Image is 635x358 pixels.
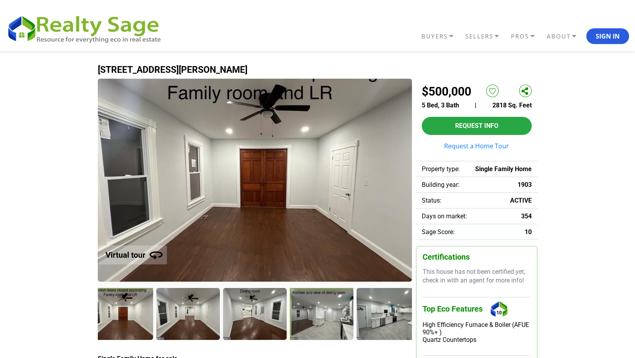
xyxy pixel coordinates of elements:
[509,30,545,43] a: PROS
[422,117,532,135] button: Request Info
[525,228,532,236] span: 10
[422,85,471,98] h2: $500,000
[545,30,586,43] a: ABOUT
[475,101,476,109] span: |
[463,30,509,43] a: SELLERS
[422,143,532,149] a: Request a Home Tour
[518,181,532,188] span: 1903
[422,181,459,188] span: Building year:
[492,101,532,109] span: 2818 Sq. Feet
[521,212,532,220] span: 354
[422,228,455,236] span: Sage Score:
[475,165,532,173] span: Single Family Home
[422,101,459,109] span: 5 Bed, 3 Bath
[98,65,538,75] h1: [STREET_ADDRESS][PERSON_NAME]
[422,165,460,173] span: Property type:
[422,212,467,220] span: Days on market:
[586,28,629,44] button: Sign In
[423,253,531,262] h3: Certifications
[489,297,510,321] div: 10
[6,13,169,44] img: REALTY SAGE
[510,197,532,204] span: ACTIVE
[423,321,531,343] div: High Efficiency Furnace & Boiler (AFUE 90%+ ) Quartz Countertops
[423,268,531,285] p: This house has not been certified yet, check in with an agent for more info!
[419,30,463,43] a: BUYERS
[423,297,531,321] h3: Top Eco Features
[422,197,441,204] span: Status:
